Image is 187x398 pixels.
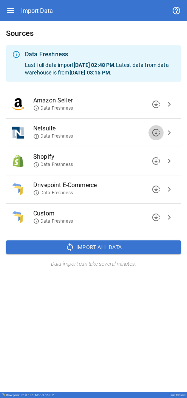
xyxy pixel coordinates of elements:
[33,105,73,112] span: Data Freshness
[12,98,24,110] img: Amazon Seller
[74,62,114,68] b: [DATE] 02:48 PM
[12,183,23,195] img: Drivepoint E-Commerce
[165,128,174,137] span: chevron_right
[12,211,23,223] img: Custom
[35,393,54,397] div: Model
[151,185,161,194] span: downloading
[12,127,24,139] img: Netsuite
[21,393,34,397] span: v 6.0.106
[33,96,163,105] span: Amazon Seller
[33,190,73,196] span: Data Freshness
[45,393,54,397] span: v 5.0.2
[33,124,163,133] span: Netsuite
[165,213,174,222] span: chevron_right
[151,156,161,166] span: downloading
[169,393,185,397] div: True Classic
[33,152,163,161] span: Shopify
[12,155,24,167] img: Shopify
[6,240,181,254] button: Import All Data
[33,218,73,225] span: Data Freshness
[6,393,34,397] div: Drivepoint
[33,209,163,218] span: Custom
[151,100,161,109] span: downloading
[25,61,175,76] p: Last full data import . Latest data from data warehouse is from
[33,181,163,190] span: Drivepoint E-Commerce
[2,393,5,396] img: Drivepoint
[33,133,73,139] span: Data Freshness
[165,100,174,109] span: chevron_right
[6,260,181,268] h6: Data import can take several minutes.
[6,27,181,39] h6: Sources
[151,213,161,222] span: downloading
[21,7,53,14] div: Import Data
[25,50,175,59] div: Data Freshness
[151,128,161,137] span: downloading
[76,243,122,252] span: Import All Data
[165,185,174,194] span: chevron_right
[70,70,111,76] b: [DATE] 03:15 PM .
[65,243,74,252] span: sync
[33,161,73,168] span: Data Freshness
[165,156,174,166] span: chevron_right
